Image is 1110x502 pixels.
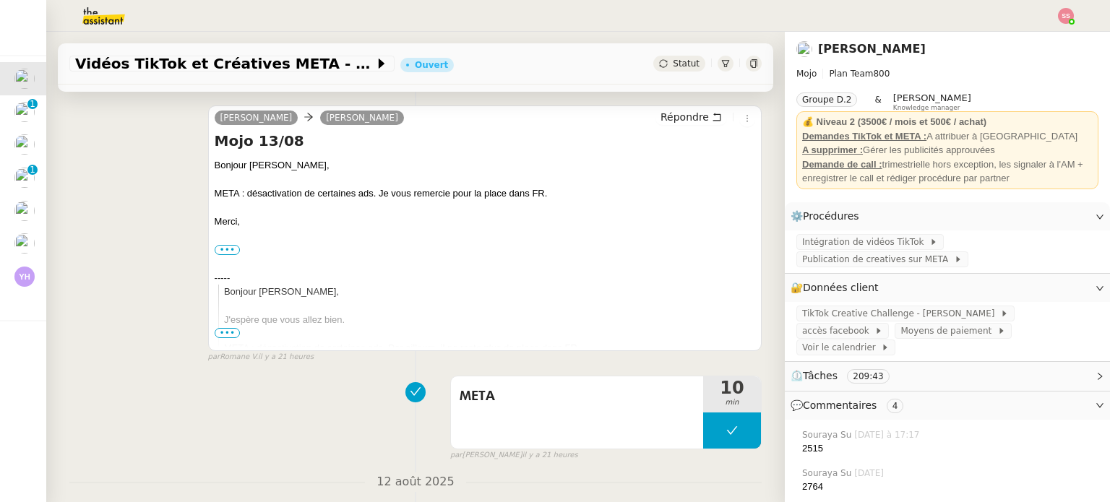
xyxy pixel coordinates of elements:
img: users%2FCk7ZD5ubFNWivK6gJdIkoi2SB5d2%2Favatar%2F3f84dbb7-4157-4842-a987-fca65a8b7a9a [14,69,35,89]
div: 💬Commentaires 4 [785,391,1110,420]
p: 1 [30,99,35,112]
div: Bonjour [PERSON_NAME], [224,285,755,299]
span: Commentaires [803,399,877,411]
span: il y a 21 heures [522,449,578,462]
span: Procédures [803,210,859,222]
img: users%2FSoHiyPZ6lTh48rkksBJmVXB4Fxh1%2Favatar%2F784cdfc3-6442-45b8-8ed3-42f1cc9271a4 [14,168,35,188]
div: 2515 [802,441,1098,456]
a: [PERSON_NAME] [818,42,926,56]
span: ⏲️ [791,370,901,381]
span: Tâches [803,370,838,381]
span: Souraya Su [802,467,854,480]
nz-tag: 4 [887,399,904,413]
span: [DATE] [854,467,887,480]
span: META [460,386,694,407]
span: TikTok Creative Challenge - [PERSON_NAME] [802,306,1000,321]
span: par [450,449,462,462]
h4: Mojo 13/08 [215,131,755,151]
u: Demande de call : [802,159,882,170]
span: 10 [703,379,761,397]
img: svg [1058,8,1074,24]
span: 💬 [791,399,909,411]
span: par [208,351,220,363]
span: 12 août 2025 [365,472,465,492]
span: Vidéos TikTok et Créatives META - [DATE] [75,56,374,71]
span: 🔐 [791,280,885,296]
div: Ouvert [415,61,448,69]
div: Merci, [215,215,755,229]
div: 2764 [802,480,1098,494]
span: Mojo [796,69,817,79]
span: [PERSON_NAME] [893,92,971,103]
div: META : désactivation de certaines ads. Par ailleurs, il ne reste plus de place dans FR. [224,341,755,355]
nz-badge-sup: 1 [27,99,38,109]
button: Répondre [655,109,727,125]
small: Romane V. [208,351,314,363]
nz-tag: 209:43 [847,369,889,384]
div: Gérer les publicités approuvées [802,143,1093,157]
span: & [874,92,881,111]
div: Bonjour [PERSON_NAME], [215,158,755,173]
span: Plan Team [829,69,873,79]
div: A attribuer à [GEOGRAPHIC_DATA] [802,129,1093,144]
span: accès facebook [802,324,874,338]
img: users%2FC9SBsJ0duuaSgpQFj5LgoEX8n0o2%2Favatar%2Fec9d51b8-9413-4189-adfb-7be4d8c96a3c [14,201,35,221]
u: Demandes TikTok et META : [802,131,926,142]
div: ⚙️Procédures [785,202,1110,230]
img: users%2FW4OQjB9BRtYK2an7yusO0WsYLsD3%2Favatar%2F28027066-518b-424c-8476-65f2e549ac29 [14,233,35,254]
span: [DATE] à 17:17 [854,428,922,441]
span: Moyens de paiement [900,324,997,338]
div: ⏲️Tâches 209:43 [785,362,1110,390]
p: 1 [30,165,35,178]
label: ••• [215,245,241,255]
img: users%2FSoHiyPZ6lTh48rkksBJmVXB4Fxh1%2Favatar%2F784cdfc3-6442-45b8-8ed3-42f1cc9271a4 [14,102,35,122]
span: min [703,397,761,409]
span: Souraya Su [802,428,854,441]
small: [PERSON_NAME] [450,449,578,462]
img: svg [14,267,35,287]
div: J'espère que vous allez bien. [224,313,755,327]
u: A supprimer : [802,144,863,155]
div: trimestrielle hors exception, les signaler à l'AM + enregistrer le call et rédiger procédure par ... [802,157,1093,186]
span: Publication de creatives sur META [802,252,954,267]
span: il y a 21 heures [258,351,314,363]
div: META : désactivation de certaines ads. Je vous remercie pour la place dans FR. [215,186,755,201]
nz-badge-sup: 1 [27,165,38,175]
span: ⚙️ [791,208,866,225]
span: Intégration de vidéos TikTok [802,235,929,249]
span: [PERSON_NAME] [220,113,293,123]
div: 🔐Données client [785,274,1110,302]
div: ----- [215,271,755,285]
app-user-label: Knowledge manager [893,92,971,111]
a: [PERSON_NAME] [320,111,404,124]
span: Voir le calendrier [802,340,881,355]
span: ••• [215,328,241,338]
span: Répondre [661,110,709,124]
span: 800 [873,69,890,79]
img: users%2FCk7ZD5ubFNWivK6gJdIkoi2SB5d2%2Favatar%2F3f84dbb7-4157-4842-a987-fca65a8b7a9a [796,41,812,57]
span: Knowledge manager [893,104,960,112]
nz-tag: Groupe D.2 [796,92,857,107]
strong: 💰 Niveau 2 (3500€ / mois et 500€ / achat) [802,116,986,127]
span: Statut [673,59,700,69]
img: users%2FXPWOVq8PDVf5nBVhDcXguS2COHE3%2Favatar%2F3f89dc26-16aa-490f-9632-b2fdcfc735a1 [14,134,35,155]
span: Données client [803,282,879,293]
